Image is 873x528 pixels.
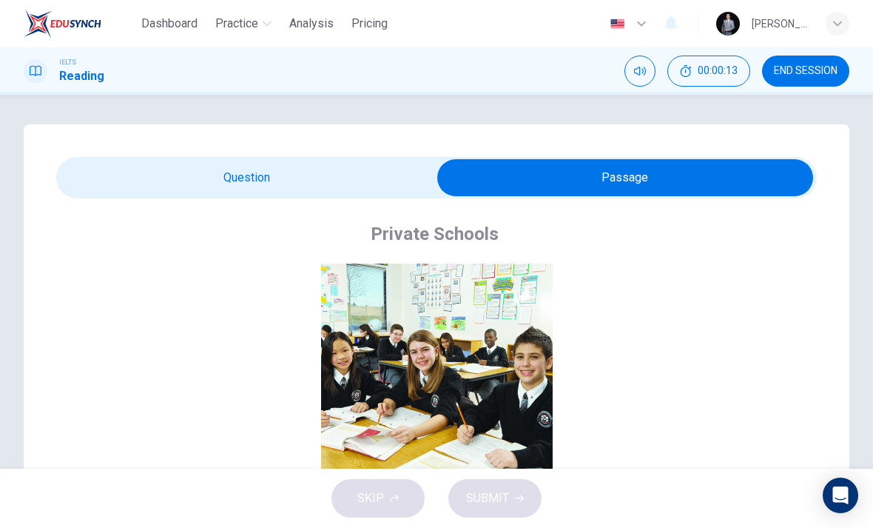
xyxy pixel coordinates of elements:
img: EduSynch logo [24,9,101,39]
img: Profile picture [716,12,740,36]
a: EduSynch logo [24,9,135,39]
div: [PERSON_NAME] [752,15,808,33]
span: END SESSION [774,65,837,77]
button: END SESSION [762,56,849,87]
h4: Private Schools [371,222,499,246]
button: 00:00:13 [667,56,750,87]
span: Dashboard [141,15,198,33]
button: Pricing [346,10,394,37]
div: Open Intercom Messenger [823,478,858,513]
button: Dashboard [135,10,203,37]
img: en [608,19,627,30]
button: Analysis [283,10,340,37]
div: Hide [667,56,750,87]
span: Practice [215,15,258,33]
button: Practice [209,10,277,37]
span: Analysis [289,15,334,33]
h1: Reading [59,67,104,85]
span: IELTS [59,57,76,67]
span: Pricing [351,15,388,33]
span: 00:00:13 [698,65,738,77]
div: Mute [624,56,655,87]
